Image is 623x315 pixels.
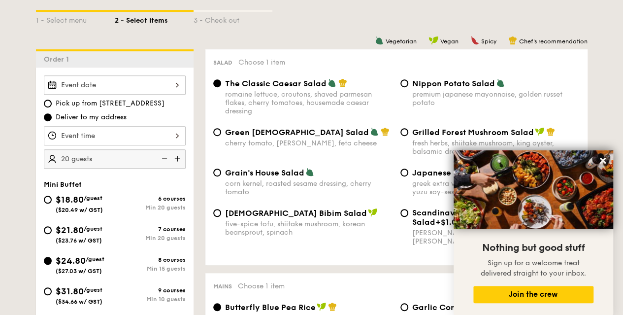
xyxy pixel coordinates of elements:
span: Choose 1 item [238,58,285,67]
span: [DEMOGRAPHIC_DATA] Bibim Salad [225,209,367,218]
button: Close [595,153,611,169]
div: 8 courses [115,256,186,263]
img: icon-chef-hat.a58ddaea.svg [546,127,555,136]
img: icon-chef-hat.a58ddaea.svg [381,127,390,136]
div: fresh herbs, shiitake mushroom, king oyster, balsamic dressing [412,139,580,156]
span: Japanese Broccoli Slaw [412,168,507,177]
span: Nippon Potato Salad [412,79,495,88]
input: $21.80/guest($23.76 w/ GST)7 coursesMin 20 guests [44,226,52,234]
span: Order 1 [44,55,73,64]
img: icon-vegetarian.fe4039eb.svg [370,127,379,136]
img: icon-vegan.f8ff3823.svg [428,36,438,45]
span: Nothing but good stuff [482,242,585,254]
img: DSC07876-Edit02-Large.jpeg [454,150,613,229]
input: $24.80/guest($27.03 w/ GST)8 coursesMin 15 guests [44,257,52,265]
div: Min 20 guests [115,204,186,211]
span: Salad [213,59,232,66]
input: Event date [44,75,186,95]
input: Deliver to my address [44,113,52,121]
span: $24.80 [56,255,86,266]
span: $18.80 [56,194,84,205]
span: Vegan [440,38,459,45]
div: greek extra virgin olive oil, kizami nori, ginger, yuzu soy-sesame dressing [412,179,580,196]
img: icon-chef-hat.a58ddaea.svg [328,302,337,311]
span: Spicy [481,38,496,45]
span: /guest [84,225,102,232]
input: The Classic Caesar Saladromaine lettuce, croutons, shaved parmesan flakes, cherry tomatoes, house... [213,79,221,87]
img: icon-reduce.1d2dbef1.svg [156,149,171,168]
img: icon-vegan.f8ff3823.svg [535,127,545,136]
input: Japanese Broccoli Slawgreek extra virgin olive oil, kizami nori, ginger, yuzu soy-sesame dressing [400,169,408,176]
span: $31.80 [56,286,84,297]
img: icon-vegetarian.fe4039eb.svg [305,168,314,176]
img: icon-vegetarian.fe4039eb.svg [496,78,505,87]
input: Event time [44,126,186,145]
img: icon-add.58712e84.svg [171,149,186,168]
button: Join the crew [473,286,593,303]
div: 7 courses [115,226,186,233]
input: $31.80/guest($34.66 w/ GST)9 coursesMin 10 guests [44,287,52,295]
span: Scandinavian Avocado Prawn Salad [412,208,532,227]
div: [PERSON_NAME], [PERSON_NAME], [PERSON_NAME], red onion [412,229,580,245]
div: cherry tomato, [PERSON_NAME], feta cheese [225,139,393,147]
input: Nippon Potato Saladpremium japanese mayonnaise, golden russet potato [400,79,408,87]
span: /guest [84,195,102,202]
img: icon-vegetarian.fe4039eb.svg [375,36,384,45]
div: Min 10 guests [115,296,186,303]
span: ($27.03 w/ GST) [56,268,102,275]
span: /guest [84,286,102,293]
span: Green [DEMOGRAPHIC_DATA] Salad [225,128,369,137]
div: 9 courses [115,287,186,294]
div: 6 courses [115,195,186,202]
div: corn kernel, roasted sesame dressing, cherry tomato [225,179,393,196]
input: Grilled Forest Mushroom Saladfresh herbs, shiitake mushroom, king oyster, balsamic dressing [400,128,408,136]
img: icon-chef-hat.a58ddaea.svg [508,36,517,45]
div: 2 - Select items [115,12,194,26]
img: icon-vegan.f8ff3823.svg [317,302,327,311]
div: Min 15 guests [115,265,186,272]
img: icon-spicy.37a8142b.svg [470,36,479,45]
span: Sign up for a welcome treat delivered straight to your inbox. [481,259,586,278]
input: [DEMOGRAPHIC_DATA] Bibim Saladfive-spice tofu, shiitake mushroom, korean beansprout, spinach [213,209,221,217]
span: Vegetarian [386,38,417,45]
input: Garlic Confit Aglio Oliosuper garlicfied oil, slow baked cherry tomatoes, garden fresh thyme [400,303,408,311]
input: Number of guests [44,149,186,169]
span: Mains [213,283,232,290]
span: Garlic Confit Aglio Olio [412,303,505,312]
img: icon-chef-hat.a58ddaea.svg [338,78,347,87]
span: $21.80 [56,225,84,236]
span: /guest [86,256,104,263]
div: 3 - Check out [194,12,272,26]
span: ($20.49 w/ GST) [56,207,103,213]
input: Green [DEMOGRAPHIC_DATA] Saladcherry tomato, [PERSON_NAME], feta cheese [213,128,221,136]
span: Pick up from [STREET_ADDRESS] [56,99,164,108]
span: The Classic Caesar Salad [225,79,327,88]
div: five-spice tofu, shiitake mushroom, korean beansprout, spinach [225,220,393,237]
span: Mini Buffet [44,180,82,189]
div: Min 20 guests [115,235,186,242]
input: Grain's House Saladcorn kernel, roasted sesame dressing, cherry tomato [213,169,221,176]
span: ($34.66 w/ GST) [56,298,102,305]
span: Deliver to my address [56,112,127,122]
span: Chef's recommendation [519,38,588,45]
div: 1 - Select menu [36,12,115,26]
div: romaine lettuce, croutons, shaved parmesan flakes, cherry tomatoes, housemade caesar dressing [225,90,393,115]
span: Butterfly Blue Pea Rice [225,303,316,312]
input: Scandinavian Avocado Prawn Salad+$1.00[PERSON_NAME], [PERSON_NAME], [PERSON_NAME], red onion [400,209,408,217]
img: icon-vegetarian.fe4039eb.svg [328,78,336,87]
img: icon-vegan.f8ff3823.svg [368,208,378,217]
input: Pick up from [STREET_ADDRESS] [44,100,52,107]
span: Grilled Forest Mushroom Salad [412,128,534,137]
span: ($23.76 w/ GST) [56,237,102,244]
input: Butterfly Blue Pea Riceshallots, coriander, supergarlicfied oil, blue pea flower [213,303,221,311]
span: +$1.00 [435,217,461,227]
span: Choose 1 item [238,282,285,290]
input: $18.80/guest($20.49 w/ GST)6 coursesMin 20 guests [44,196,52,204]
span: Grain's House Salad [225,168,304,177]
div: premium japanese mayonnaise, golden russet potato [412,90,580,107]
